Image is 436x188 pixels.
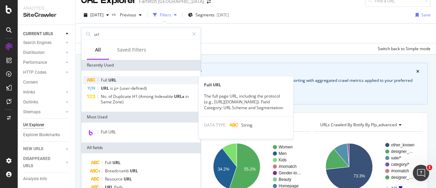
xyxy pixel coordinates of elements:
span: Resource [105,176,124,182]
div: Performance [23,59,47,66]
span: Breadcrumb [105,168,130,174]
span: No. [101,93,108,99]
div: SiteCrawler [23,11,70,19]
a: Explorer Bookmarks [23,131,71,139]
text: Kids [279,158,286,162]
span: Zone) [113,99,124,105]
div: Url Explorer [23,121,44,129]
a: CURRENT URLS [23,30,64,38]
span: Segments [196,12,215,18]
a: Analysis Info [23,175,71,183]
div: DISAPPEARED URLS [23,155,58,170]
span: URL [112,160,121,165]
text: sale/* [391,156,401,160]
div: Recently Used [81,60,201,71]
text: Women [279,145,293,149]
a: Url Explorer [23,121,71,129]
span: URL [108,77,116,83]
text: Gender-to… [279,171,301,175]
span: URL [124,176,132,182]
iframe: Intercom live chat [413,165,429,181]
div: NEW URLS [23,145,43,153]
button: [DATE] [81,10,112,20]
span: Indexable [155,93,174,99]
button: Previous [117,10,144,20]
span: (user-defined) [120,85,147,91]
div: Analysis Info [23,175,47,183]
input: Search by field name [93,29,189,39]
div: Switch back to Simple mode [378,46,431,52]
div: All [95,46,101,53]
span: Full [101,77,108,83]
div: Most Used [81,112,201,122]
span: vs [112,11,117,17]
div: [DATE] [217,12,229,18]
a: NEW URLS [23,145,64,153]
div: info banner [84,63,428,104]
text: designer_… [391,149,413,154]
text: #nomatch [279,164,297,169]
text: 55.2% [244,167,256,172]
span: is [110,85,114,91]
div: Inlinks [23,89,35,96]
div: Explorer Bookmarks [23,131,60,139]
h4: URLs Crawled By Botify By plp_advanced [319,119,416,130]
text: Beauty [279,177,291,182]
a: HTTP Codes [23,69,64,76]
span: URL [130,168,138,174]
span: H1 [132,93,139,99]
span: URLs [174,93,185,99]
span: p+ [114,85,120,91]
button: Switch back to Simple mode [375,43,431,54]
span: String [241,122,252,128]
button: Filters [150,10,180,20]
span: of [108,93,113,99]
button: Save [413,10,431,20]
span: Same [101,99,113,105]
a: Sitemaps [23,109,64,116]
div: The full page URL, including the protocol (e.g., [URL][DOMAIN_NAME]). Field Category: URL Scheme ... [199,93,293,111]
span: URLs Crawled By Botify By plp_advanced [320,122,397,128]
div: Saved Filters [117,46,146,53]
span: Duplicate [113,93,132,99]
div: Sitemaps [23,109,41,116]
text: other_known [391,143,415,147]
text: Men [279,151,286,156]
div: Crawl metrics are now in the RealKeywords Explorer [99,69,416,75]
div: Save [421,12,431,18]
span: 1 [427,165,432,170]
button: Segments[DATE] [185,10,232,20]
span: URL [101,85,110,91]
span: DATA TYPE: [204,122,227,128]
div: Filters [160,12,171,18]
span: Full [105,160,112,165]
a: Content [23,79,71,86]
div: All fields [81,142,201,153]
a: Search Engines [23,39,64,46]
span: 2025 Oct. 4th [90,12,104,18]
div: HTTP Codes [23,69,46,76]
a: Inlinks [23,89,64,96]
span: Full URL [101,129,116,135]
a: Distribution [23,49,64,56]
a: Performance [23,59,64,66]
text: 73.3% [353,174,365,178]
span: Previous [117,12,136,18]
div: Analytics [23,5,70,11]
text: category/* [391,162,409,167]
div: Content [23,79,38,86]
a: Outlinks [23,99,64,106]
div: Search Engines [23,39,51,46]
span: (Among [139,93,155,99]
span: in [185,93,189,99]
text: designer_… [391,175,413,180]
div: CURRENT URLS [23,30,53,38]
text: #nomatch [391,169,409,173]
a: DISAPPEARED URLS [23,155,64,170]
div: Full URL [199,82,293,88]
text: 34.2% [218,167,230,172]
div: Distribution [23,49,45,56]
div: Outlinks [23,99,38,106]
button: close banner [415,67,421,76]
